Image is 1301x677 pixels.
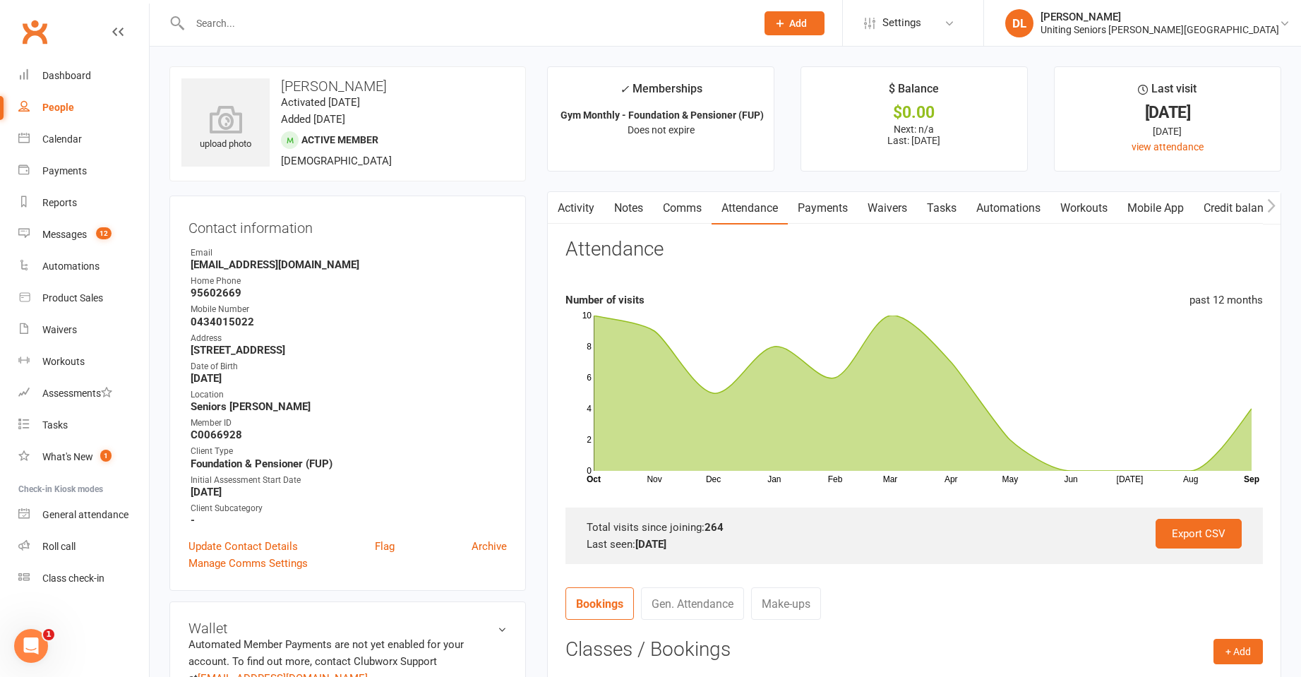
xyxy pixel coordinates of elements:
[917,192,966,224] a: Tasks
[1138,80,1197,105] div: Last visit
[1005,9,1033,37] div: DL
[375,538,395,555] a: Flag
[18,60,149,92] a: Dashboard
[42,541,76,552] div: Roll call
[191,316,507,328] strong: 0434015022
[191,457,507,470] strong: Foundation & Pensioner (FUP)
[1213,639,1263,664] button: + Add
[191,514,507,527] strong: -
[191,344,507,357] strong: [STREET_ADDRESS]
[18,499,149,531] a: General attendance kiosk mode
[1041,23,1279,36] div: Uniting Seniors [PERSON_NAME][GEOGRAPHIC_DATA]
[1132,141,1204,152] a: view attendance
[1189,292,1263,308] div: past 12 months
[705,521,724,534] strong: 264
[18,441,149,473] a: What's New1
[191,502,507,515] div: Client Subcategory
[42,419,68,431] div: Tasks
[1117,192,1194,224] a: Mobile App
[42,197,77,208] div: Reports
[188,555,308,572] a: Manage Comms Settings
[18,251,149,282] a: Automations
[472,538,507,555] a: Archive
[42,102,74,113] div: People
[565,639,1263,661] h3: Classes / Bookings
[14,629,48,663] iframe: Intercom live chat
[604,192,653,224] a: Notes
[42,292,103,304] div: Product Sales
[188,538,298,555] a: Update Contact Details
[1067,105,1268,120] div: [DATE]
[281,155,392,167] span: [DEMOGRAPHIC_DATA]
[191,275,507,288] div: Home Phone
[186,13,746,33] input: Search...
[1194,192,1285,224] a: Credit balance
[281,96,360,109] time: Activated [DATE]
[96,227,112,239] span: 12
[565,587,634,620] a: Bookings
[560,109,764,121] strong: Gym Monthly - Foundation & Pensioner (FUP)
[18,155,149,187] a: Payments
[42,260,100,272] div: Automations
[18,378,149,409] a: Assessments
[653,192,712,224] a: Comms
[18,187,149,219] a: Reports
[181,78,514,94] h3: [PERSON_NAME]
[18,563,149,594] a: Class kiosk mode
[100,450,112,462] span: 1
[635,538,666,551] strong: [DATE]
[42,451,93,462] div: What's New
[882,7,921,39] span: Settings
[788,192,858,224] a: Payments
[191,417,507,430] div: Member ID
[42,356,85,367] div: Workouts
[1050,192,1117,224] a: Workouts
[42,133,82,145] div: Calendar
[42,229,87,240] div: Messages
[191,360,507,373] div: Date of Birth
[191,486,507,498] strong: [DATE]
[1156,519,1242,549] a: Export CSV
[191,258,507,271] strong: [EMAIL_ADDRESS][DOMAIN_NAME]
[548,192,604,224] a: Activity
[18,531,149,563] a: Roll call
[814,124,1014,146] p: Next: n/a Last: [DATE]
[43,629,54,640] span: 1
[765,11,825,35] button: Add
[18,92,149,124] a: People
[18,124,149,155] a: Calendar
[565,239,664,260] h3: Attendance
[751,587,821,620] a: Make-ups
[858,192,917,224] a: Waivers
[18,314,149,346] a: Waivers
[1067,124,1268,139] div: [DATE]
[191,332,507,345] div: Address
[191,287,507,299] strong: 95602669
[966,192,1050,224] a: Automations
[191,303,507,316] div: Mobile Number
[188,215,507,236] h3: Contact information
[814,105,1014,120] div: $0.00
[628,124,695,136] span: Does not expire
[587,519,1242,536] div: Total visits since joining:
[188,621,507,636] h3: Wallet
[18,219,149,251] a: Messages 12
[181,105,270,152] div: upload photo
[301,134,378,145] span: Active member
[18,282,149,314] a: Product Sales
[712,192,788,224] a: Attendance
[889,80,939,105] div: $ Balance
[18,409,149,441] a: Tasks
[18,346,149,378] a: Workouts
[191,372,507,385] strong: [DATE]
[42,388,112,399] div: Assessments
[1041,11,1279,23] div: [PERSON_NAME]
[191,246,507,260] div: Email
[565,294,644,306] strong: Number of visits
[42,165,87,176] div: Payments
[42,70,91,81] div: Dashboard
[42,509,128,520] div: General attendance
[789,18,807,29] span: Add
[191,388,507,402] div: Location
[42,324,77,335] div: Waivers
